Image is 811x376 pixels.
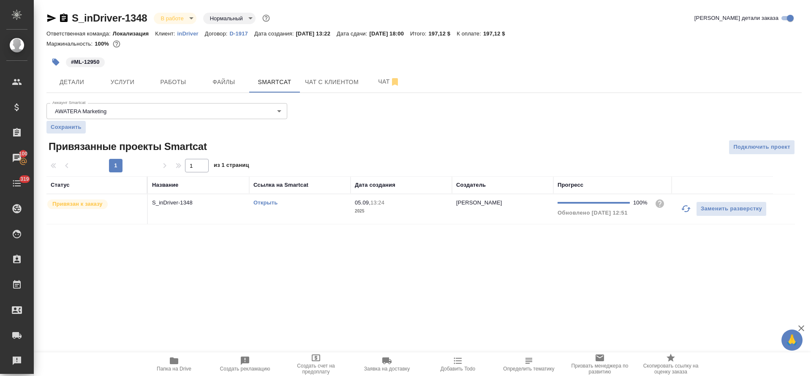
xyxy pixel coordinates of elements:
p: 05.09, [355,199,370,206]
p: 2025 [355,207,448,215]
p: 13:24 [370,199,384,206]
a: S_inDriver-1348 [72,12,147,24]
p: Дата создания: [254,30,296,37]
div: Прогресс [558,181,583,189]
p: Итого: [410,30,428,37]
button: AWATERA Marketing [52,108,109,115]
span: Детали [52,77,92,87]
svg: Отписаться [390,77,400,87]
a: 319 [2,173,32,194]
div: В работе [203,13,256,24]
div: Статус [51,181,70,189]
p: Дата сдачи: [337,30,369,37]
div: Дата создания [355,181,395,189]
span: Услуги [102,77,143,87]
span: Привязанные проекты Smartcat [46,140,207,153]
div: 100% [633,199,648,207]
span: Чат [369,76,409,87]
button: Сохранить [46,121,86,134]
button: Обновить прогресс [676,199,696,219]
span: Заменить разверстку [701,204,762,214]
p: 197,12 $ [483,30,512,37]
p: 197,12 $ [429,30,457,37]
div: Ссылка на Smartcat [253,181,308,189]
button: 🙏 [781,330,803,351]
p: [DATE] 13:22 [296,30,337,37]
a: D-1917 [230,30,254,37]
button: Нормальный [207,15,245,22]
a: 100 [2,147,32,169]
p: Ответственная команда: [46,30,113,37]
div: AWATERA Marketing [46,103,287,119]
p: 100% [95,41,111,47]
span: Сохранить [51,123,82,131]
p: [DATE] 18:00 [369,30,410,37]
a: Открыть [253,199,278,206]
div: Создатель [456,181,486,189]
span: из 1 страниц [214,160,249,172]
p: [PERSON_NAME] [456,199,502,206]
p: Привязан к заказу [52,200,103,208]
p: Клиент: [155,30,177,37]
div: В работе [154,13,196,24]
div: Название [152,181,178,189]
button: Скопировать ссылку для ЯМессенджера [46,13,57,23]
span: Подключить проект [733,142,790,152]
span: 🙏 [785,331,799,349]
p: Договор: [205,30,230,37]
button: Подключить проект [729,140,795,155]
span: Работы [153,77,193,87]
span: Обновлено [DATE] 12:51 [558,210,628,216]
span: Smartcat [254,77,295,87]
p: Маржинальность: [46,41,95,47]
span: ML-12950 [65,58,106,65]
span: 319 [15,175,34,183]
p: #ML-12950 [71,58,100,66]
p: S_inDriver-1348 [152,199,245,207]
button: Скопировать ссылку [59,13,69,23]
a: inDriver [177,30,205,37]
span: Чат с клиентом [305,77,359,87]
p: Локализация [113,30,155,37]
button: Заменить разверстку [696,202,767,216]
button: Доп статусы указывают на важность/срочность заказа [261,13,272,24]
button: В работе [158,15,186,22]
button: Добавить тэг [46,53,65,71]
p: К оплате: [457,30,483,37]
span: Файлы [204,77,244,87]
span: 100 [14,150,33,158]
button: 0.00 RUB; [111,38,122,49]
span: [PERSON_NAME] детали заказа [694,14,778,22]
